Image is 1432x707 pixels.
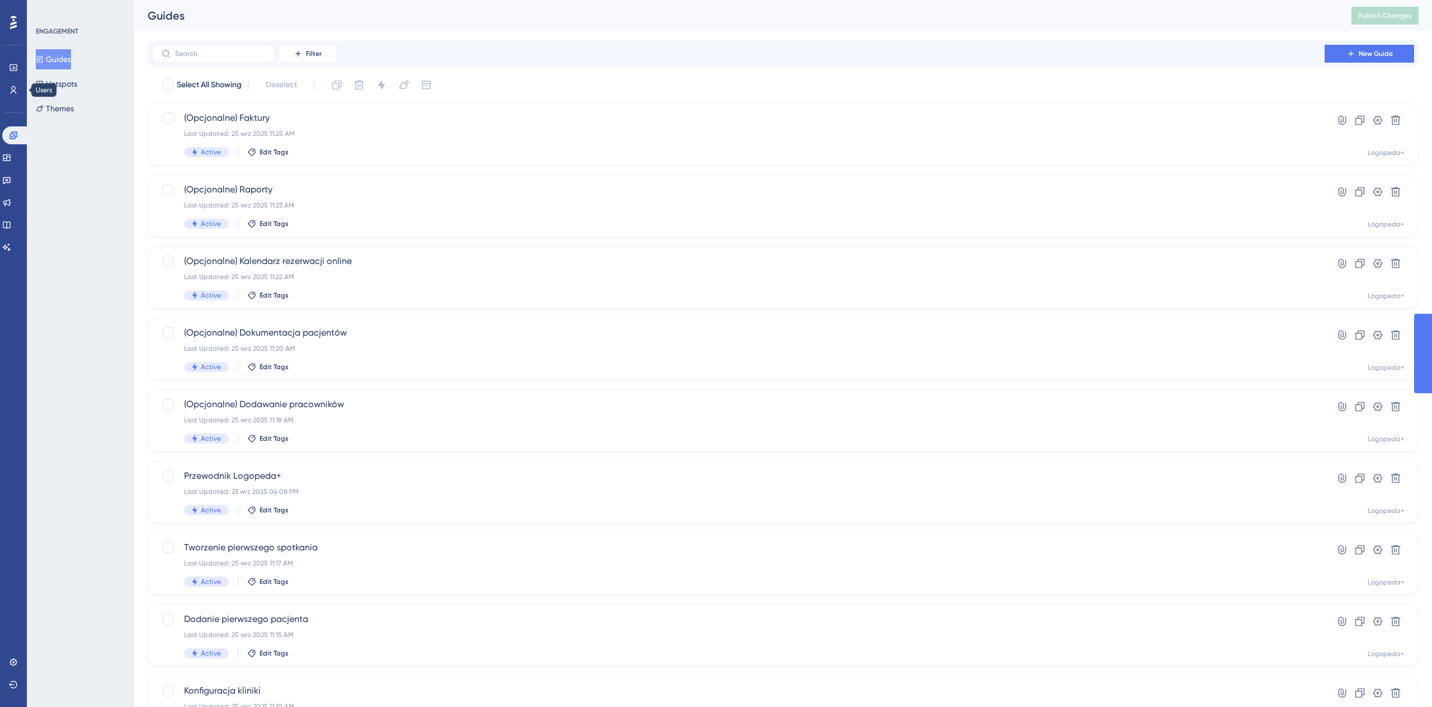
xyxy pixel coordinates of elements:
button: Guides [36,49,71,69]
span: Active [201,649,221,658]
div: Last Updated: 25 wrz 2025 11:18 AM [184,416,1293,425]
button: Edit Tags [247,362,289,371]
span: (Opcjonalne) Faktury [184,111,1293,125]
div: Logopeda+ [1368,578,1405,587]
span: Filter [306,49,322,58]
span: Dodanie pierwszego pacjenta [184,612,1293,626]
div: Logopeda+ [1368,220,1405,229]
span: Edit Tags [260,434,289,443]
span: Active [201,577,221,586]
div: Last Updated: 25 wrz 2025 11:23 AM [184,201,1293,210]
div: Logopeda+ [1368,148,1405,157]
span: Edit Tags [260,577,289,586]
span: Active [201,148,221,157]
div: Logopeda+ [1368,506,1405,515]
div: Logopeda+ [1368,649,1405,658]
span: Active [201,506,221,515]
span: (Opcjonalne) Raporty [184,183,1293,196]
span: (Opcjonalne) Dodawanie pracowników [184,398,1293,411]
button: Edit Tags [247,506,289,515]
div: Last Updated: 25 wrz 2025 11:22 AM [184,272,1293,281]
span: Select All Showing [177,78,242,92]
span: New Guide [1359,49,1393,58]
button: Edit Tags [247,577,289,586]
span: Edit Tags [260,362,289,371]
span: Active [201,291,221,300]
span: Przewodnik Logopeda+ [184,469,1293,483]
span: Konfiguracja kliniki [184,684,1293,697]
div: Last Updated: 25 wrz 2025 11:17 AM [184,559,1293,568]
span: Edit Tags [260,148,289,157]
button: Filter [280,45,336,63]
span: Edit Tags [260,506,289,515]
div: ENGAGEMENT [36,27,78,36]
span: (Opcjonalne) Kalendarz rezerwacji online [184,254,1293,268]
button: Publish Changes [1351,7,1419,25]
span: Tworzenie pierwszego spotkania [184,541,1293,554]
button: Edit Tags [247,219,289,228]
button: Edit Tags [247,291,289,300]
div: Last Updated: 25 wrz 2025 11:15 AM [184,630,1293,639]
div: Guides [148,8,1323,23]
span: Active [201,219,221,228]
span: Deselect [266,78,297,92]
button: Edit Tags [247,148,289,157]
span: Active [201,434,221,443]
div: Logopeda+ [1368,363,1405,372]
iframe: UserGuiding AI Assistant Launcher [1385,663,1419,696]
button: Edit Tags [247,649,289,658]
input: Search [175,50,266,58]
button: Hotspots [36,74,77,94]
button: New Guide [1325,45,1414,63]
span: Active [201,362,221,371]
span: Publish Changes [1358,11,1412,20]
div: Last Updated: 23 wrz 2025 04:08 PM [184,487,1293,496]
span: Edit Tags [260,291,289,300]
button: Deselect [256,75,307,95]
span: Edit Tags [260,219,289,228]
div: Logopeda+ [1368,435,1405,444]
span: (Opcjonalne) Dokumentacja pacjentów [184,326,1293,340]
button: Edit Tags [247,434,289,443]
button: Themes [36,98,74,119]
div: Logopeda+ [1368,291,1405,300]
span: Edit Tags [260,649,289,658]
div: Last Updated: 25 wrz 2025 11:20 AM [184,344,1293,353]
div: Last Updated: 25 wrz 2025 11:25 AM [184,129,1293,138]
